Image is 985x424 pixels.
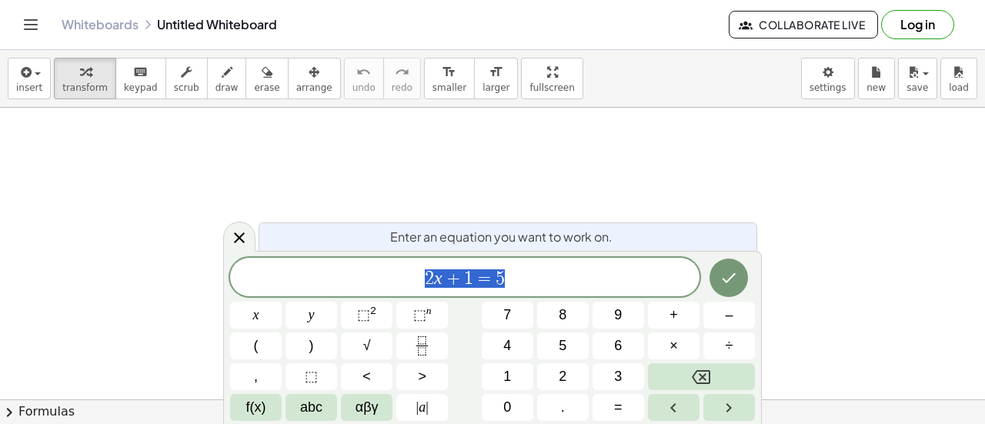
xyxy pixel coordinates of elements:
span: y [309,305,315,326]
span: × [669,336,678,356]
button: load [940,58,977,99]
button: fullscreen [521,58,583,99]
span: erase [254,82,279,93]
button: arrange [288,58,341,99]
a: Whiteboards [62,17,139,32]
span: smaller [432,82,466,93]
span: 5 [559,336,566,356]
span: insert [16,82,42,93]
span: > [418,366,426,387]
span: f(x) [246,397,266,418]
sup: 2 [370,305,376,316]
span: undo [352,82,376,93]
span: keypad [124,82,158,93]
button: Done [710,259,748,297]
button: Times [648,332,700,359]
button: 7 [482,302,533,329]
button: ( [230,332,282,359]
span: load [949,82,969,93]
span: larger [482,82,509,93]
span: Enter an equation you want to work on. [390,228,613,246]
button: redoredo [383,58,421,99]
button: Greek alphabet [341,394,392,421]
span: ⬚ [357,307,370,322]
button: Functions [230,394,282,421]
button: keyboardkeypad [115,58,166,99]
span: x [253,305,259,326]
span: Collaborate Live [742,18,865,32]
span: < [362,366,371,387]
span: a [416,397,429,418]
span: 6 [614,336,622,356]
span: + [669,305,678,326]
span: ⬚ [413,307,426,322]
button: 8 [537,302,589,329]
button: Square root [341,332,392,359]
sup: n [426,305,432,316]
span: 2 [425,269,434,288]
button: Squared [341,302,392,329]
button: Minus [703,302,755,329]
span: draw [215,82,239,93]
span: save [907,82,928,93]
span: 1 [503,366,511,387]
button: settings [801,58,855,99]
span: + [442,269,465,288]
i: format_size [489,63,503,82]
button: new [858,58,895,99]
button: ) [285,332,337,359]
button: Alphabet [285,394,337,421]
button: format_sizelarger [474,58,518,99]
button: Plus [648,302,700,329]
span: ) [309,336,314,356]
button: Equals [593,394,644,421]
span: 4 [503,336,511,356]
button: erase [245,58,288,99]
span: fullscreen [529,82,574,93]
span: scrub [174,82,199,93]
i: redo [395,63,409,82]
button: Left arrow [648,394,700,421]
span: 2 [559,366,566,387]
var: x [434,268,442,288]
span: settings [810,82,846,93]
button: 9 [593,302,644,329]
span: 3 [614,366,622,387]
button: insert [8,58,51,99]
span: 5 [496,269,505,288]
span: . [561,397,565,418]
button: undoundo [344,58,384,99]
button: 5 [537,332,589,359]
button: draw [207,58,247,99]
span: = [614,397,623,418]
button: transform [54,58,116,99]
span: √ [363,336,371,356]
button: Superscript [396,302,448,329]
button: Collaborate Live [729,11,878,38]
span: αβγ [356,397,379,418]
button: 3 [593,363,644,390]
span: | [416,399,419,415]
span: transform [62,82,108,93]
button: Fraction [396,332,448,359]
button: , [230,363,282,390]
button: 1 [482,363,533,390]
button: Absolute value [396,394,448,421]
button: format_sizesmaller [424,58,475,99]
button: Divide [703,332,755,359]
span: 8 [559,305,566,326]
button: 6 [593,332,644,359]
span: 0 [503,397,511,418]
button: Less than [341,363,392,390]
button: Toggle navigation [18,12,43,37]
span: abc [300,397,322,418]
span: ( [254,336,259,356]
button: Placeholder [285,363,337,390]
button: Right arrow [703,394,755,421]
span: new [866,82,886,93]
button: 2 [537,363,589,390]
button: y [285,302,337,329]
span: 9 [614,305,622,326]
i: format_size [442,63,456,82]
button: x [230,302,282,329]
